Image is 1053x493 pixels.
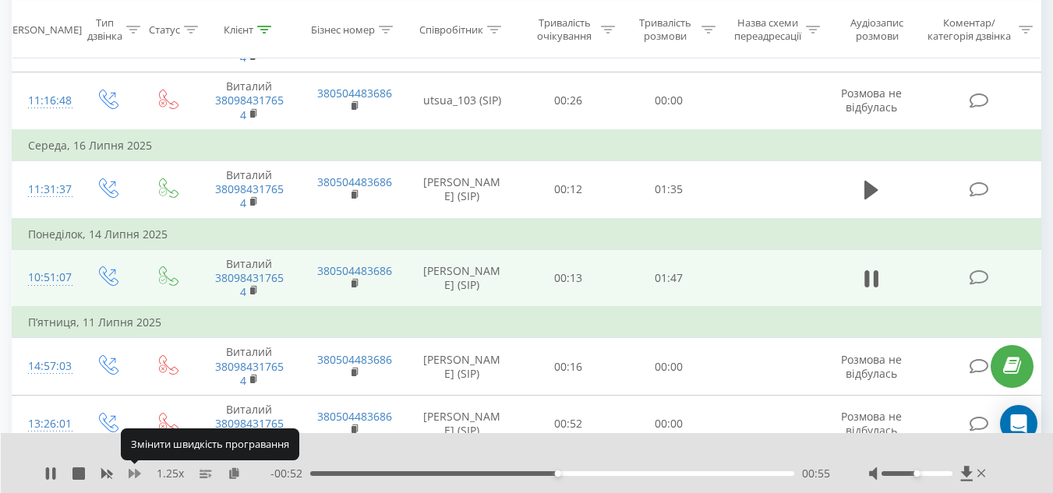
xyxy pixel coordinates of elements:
[311,23,375,36] div: Бізнес номер
[317,409,392,424] a: 380504483686
[406,72,518,130] td: utsua_103 (SIP)
[532,16,597,43] div: Тривалість очікування
[406,160,518,218] td: [PERSON_NAME] (SIP)
[406,396,518,453] td: [PERSON_NAME] (SIP)
[12,307,1041,338] td: П’ятниця, 11 Липня 2025
[924,16,1015,43] div: Коментар/категорія дзвінка
[215,416,284,445] a: 380984317654
[215,93,284,121] a: 380984317654
[518,72,619,130] td: 00:26
[619,338,719,396] td: 00:00
[28,262,61,293] div: 10:51:07
[841,409,902,438] span: Розмова не відбулась
[12,219,1041,250] td: Понеділок, 14 Липня 2025
[317,174,392,189] a: 380504483686
[518,249,619,307] td: 00:13
[28,351,61,382] div: 14:57:03
[838,16,917,43] div: Аудіозапис розмови
[633,16,698,43] div: Тривалість розмови
[197,396,302,453] td: Виталий
[419,23,483,36] div: Співробітник
[619,160,719,218] td: 01:35
[197,249,302,307] td: Виталий
[28,86,61,116] div: 11:16:48
[555,470,561,477] div: Accessibility label
[518,338,619,396] td: 00:16
[215,359,284,388] a: 380984317654
[28,409,61,439] div: 13:26:01
[1000,405,1037,442] div: Open Intercom Messenger
[619,396,719,453] td: 00:00
[121,428,299,460] div: Змінити швидкість програвання
[317,86,392,100] a: 380504483686
[518,160,619,218] td: 00:12
[317,352,392,367] a: 380504483686
[518,396,619,453] td: 00:52
[841,86,902,114] span: Розмова не відбулась
[197,72,302,130] td: Виталий
[619,249,719,307] td: 01:47
[406,338,518,396] td: [PERSON_NAME] (SIP)
[913,470,920,477] div: Accessibility label
[802,466,830,481] span: 00:55
[157,466,184,481] span: 1.25 x
[12,130,1041,161] td: Середа, 16 Липня 2025
[841,352,902,381] span: Розмова не відбулась
[197,338,302,396] td: Виталий
[317,263,392,278] a: 380504483686
[215,181,284,210] a: 380984317654
[619,72,719,130] td: 00:00
[149,23,180,36] div: Статус
[3,23,82,36] div: [PERSON_NAME]
[224,23,253,36] div: Клієнт
[406,249,518,307] td: [PERSON_NAME] (SIP)
[87,16,122,43] div: Тип дзвінка
[197,160,302,218] td: Виталий
[215,270,284,299] a: 380984317654
[28,174,61,205] div: 11:31:37
[270,466,310,481] span: - 00:52
[733,16,802,43] div: Назва схеми переадресації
